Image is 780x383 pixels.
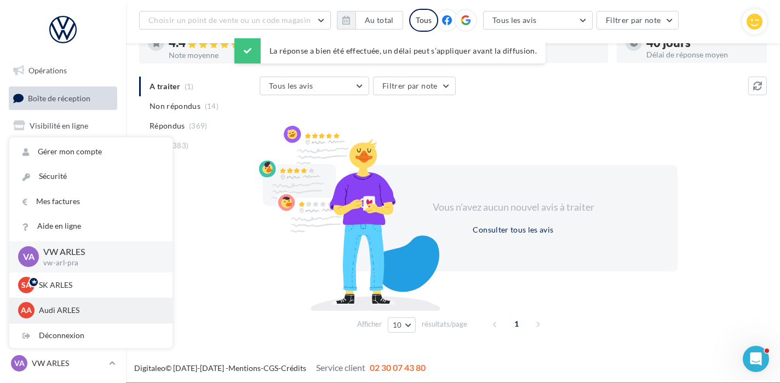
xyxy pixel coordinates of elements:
[9,214,173,239] a: Aide en ligne
[409,9,438,32] div: Tous
[150,120,185,131] span: Répondus
[7,86,119,110] a: Boîte de réception
[260,77,369,95] button: Tous les avis
[316,362,365,373] span: Service client
[7,196,119,219] a: Médiathèque
[234,38,546,63] div: La réponse a bien été effectuée, un délai peut s’appliquer avant la diffusion.
[23,251,35,263] span: VA
[32,358,105,369] p: VW ARLES
[419,200,607,214] div: Vous n'avez aucun nouvel avis à traiter
[39,305,159,316] p: Audi ARLES
[393,321,402,329] span: 10
[205,102,219,111] span: (14)
[508,315,525,333] span: 1
[39,280,159,291] p: SK ARLES
[148,15,311,25] span: Choisir un point de vente ou un code magasin
[43,246,155,258] p: VW ARLES
[30,121,88,130] span: Visibilité en ligne
[7,114,119,137] a: Visibilité en ligne
[468,223,558,236] button: Consulter tous les avis
[7,142,119,165] a: Campagnes
[14,358,25,369] span: VA
[9,164,173,189] a: Sécurité
[7,169,119,192] a: Contacts
[9,189,173,214] a: Mes factures
[357,319,382,329] span: Afficher
[492,15,537,25] span: Tous les avis
[21,280,31,291] span: SA
[228,363,261,373] a: Mentions
[43,258,155,268] p: vw-arl-pra
[388,317,416,333] button: 10
[28,93,90,102] span: Boîte de réception
[7,251,119,283] a: ASSETS PERSONNALISABLES
[370,362,426,373] span: 02 30 07 43 80
[422,319,467,329] span: résultats/page
[169,37,281,49] div: 4.4
[189,121,208,130] span: (369)
[150,101,200,112] span: Non répondus
[134,363,426,373] span: © [DATE]-[DATE] - - -
[646,51,759,59] div: Délai de réponse moyen
[483,11,593,30] button: Tous les avis
[597,11,679,30] button: Filtrer par note
[134,363,165,373] a: Digitaleo
[646,37,759,49] div: 40 jours
[21,305,32,316] span: AA
[9,353,117,374] a: VA VW ARLES
[7,59,119,82] a: Opérations
[373,77,456,95] button: Filtrer par note
[9,323,173,348] div: Déconnexion
[7,223,119,246] a: Calendrier
[337,11,403,30] button: Au total
[9,140,173,164] a: Gérer mon compte
[28,66,67,75] span: Opérations
[169,51,281,59] div: Note moyenne
[263,363,278,373] a: CGS
[281,363,306,373] a: Crédits
[269,81,313,90] span: Tous les avis
[139,11,331,30] button: Choisir un point de vente ou un code magasin
[743,346,769,372] iframe: Intercom live chat
[355,11,403,30] button: Au total
[170,141,189,150] span: (383)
